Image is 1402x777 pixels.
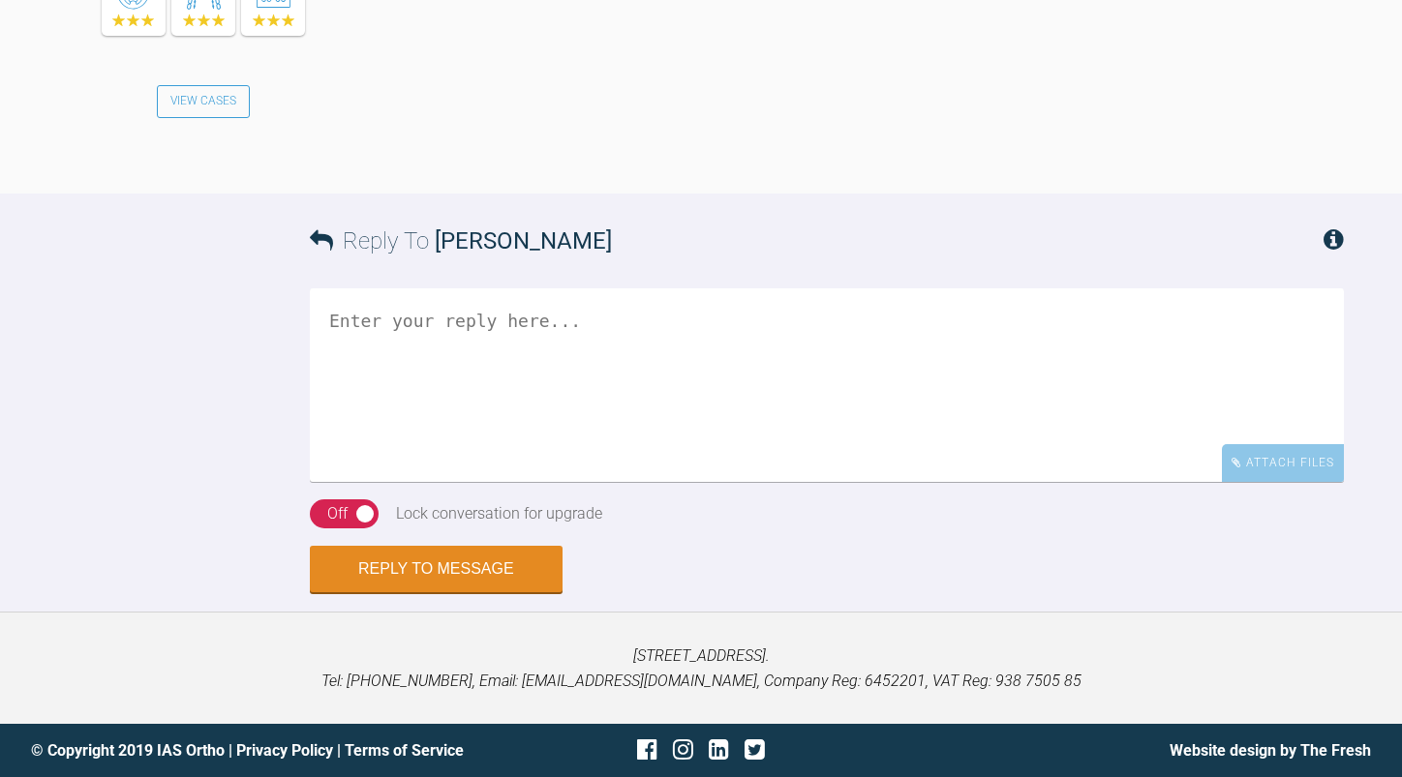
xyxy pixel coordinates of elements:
p: [STREET_ADDRESS]. Tel: [PHONE_NUMBER], Email: [EMAIL_ADDRESS][DOMAIN_NAME], Company Reg: 6452201,... [31,643,1371,693]
div: Off [327,501,348,526]
button: Reply to Message [310,546,563,592]
a: View Cases [157,85,250,118]
div: Attach Files [1222,444,1344,482]
span: [PERSON_NAME] [435,227,612,254]
div: © Copyright 2019 IAS Ortho | | [31,738,477,763]
div: Lock conversation for upgrade [396,501,602,526]
a: Terms of Service [345,741,464,760]
a: Privacy Policy [236,741,333,760]
a: Website design by The Fresh [1170,741,1371,760]
h3: Reply To [310,223,612,259]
